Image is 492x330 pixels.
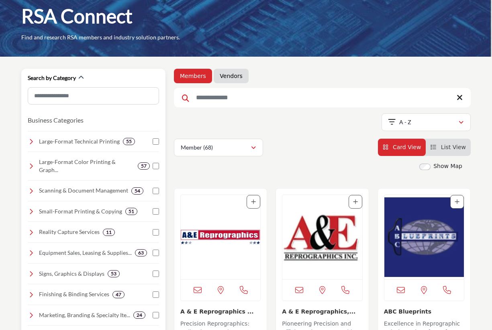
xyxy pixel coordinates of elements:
[39,290,109,298] h4: Finishing & Binding Services: Laminating, binding, folding, trimming, and other finishing touches...
[106,230,112,235] b: 11
[393,144,421,150] span: Card View
[180,72,206,80] a: Members
[384,308,431,315] a: ABC Blueprints
[220,72,242,80] a: Vendors
[433,162,462,170] label: Show Map
[282,195,362,279] a: Open Listing in new tab
[141,163,147,169] b: 57
[21,33,180,41] p: Find and research RSA members and industry solution partners.
[431,144,466,150] a: View List
[426,139,471,156] li: List View
[180,307,261,316] h3: A & E Reprographics - AZ
[28,115,84,125] button: Business Categories
[125,208,137,215] div: 51 Results For Small-Format Printing & Copying
[39,311,130,319] h4: Marketing, Branding & Specialty Items: Design and creative services, marketing support, and speci...
[116,292,121,297] b: 47
[135,249,147,256] div: 63 Results For Equipment Sales, Leasing & Supplies
[181,195,260,279] a: Open Listing in new tab
[282,308,355,315] a: A & E Reprographics,...
[112,291,125,298] div: 47 Results For Finishing & Binding Services
[103,229,115,236] div: 11 Results For Reality Capture Services
[28,87,159,105] input: Search Category
[153,250,159,256] input: Select Equipment Sales, Leasing & Supplies checkbox
[441,144,466,150] span: List View
[399,118,411,126] p: A - Z
[353,199,358,205] a: Add To List
[153,312,159,318] input: Select Marketing, Branding & Specialty Items checkbox
[39,228,100,236] h4: Reality Capture Services: Laser scanning, BIM modeling, photogrammetry, 3D scanning, and other ad...
[153,291,159,298] input: Select Finishing & Binding Services checkbox
[174,88,471,107] input: Search Keyword
[153,138,159,145] input: Select Large-Format Technical Printing checkbox
[39,270,104,278] h4: Signs, Graphics & Displays: Exterior/interior building signs, trade show booths, event displays, ...
[384,307,464,316] h3: ABC Blueprints
[129,209,134,214] b: 51
[455,199,459,205] a: Add To List
[138,250,144,256] b: 63
[383,144,421,150] a: View Card
[137,312,142,318] b: 24
[39,207,122,215] h4: Small-Format Printing & Copying: Professional printing for black and white and color document pri...
[138,162,150,170] div: 57 Results For Large-Format Color Printing & Graphics
[153,188,159,194] input: Select Scanning & Document Management checkbox
[180,308,254,315] a: A & E Reprographics ...
[111,271,116,277] b: 53
[39,249,132,257] h4: Equipment Sales, Leasing & Supplies: Equipment sales, leasing, service, and resale of plotters, s...
[181,143,213,152] p: Member (68)
[131,187,143,195] div: 54 Results For Scanning & Document Management
[39,158,135,174] h4: Large-Format Color Printing & Graphics: Banners, posters, vehicle wraps, and presentation graphics.
[174,139,263,156] button: Member (68)
[39,137,120,146] h4: Large-Format Technical Printing: High-quality printing for blueprints, construction and architect...
[153,163,159,169] input: Select Large-Format Color Printing & Graphics checkbox
[384,195,464,279] a: Open Listing in new tab
[21,4,133,29] h1: RSA Connect
[282,307,362,316] h3: A & E Reprographics, Inc. VA
[123,138,135,145] div: 55 Results For Large-Format Technical Printing
[135,188,140,194] b: 54
[153,229,159,236] input: Select Reality Capture Services checkbox
[28,74,76,82] h2: Search by Category
[382,113,471,131] button: A - Z
[282,195,362,279] img: A & E Reprographics, Inc. VA
[378,139,426,156] li: Card View
[153,271,159,277] input: Select Signs, Graphics & Displays checkbox
[108,270,120,277] div: 53 Results For Signs, Graphics & Displays
[39,187,128,195] h4: Scanning & Document Management: Digital conversion, archiving, indexing, secure storage, and stre...
[133,312,145,319] div: 24 Results For Marketing, Branding & Specialty Items
[153,208,159,215] input: Select Small-Format Printing & Copying checkbox
[384,195,464,279] img: ABC Blueprints
[181,195,260,279] img: A & E Reprographics - AZ
[126,139,132,144] b: 55
[251,199,256,205] a: Add To List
